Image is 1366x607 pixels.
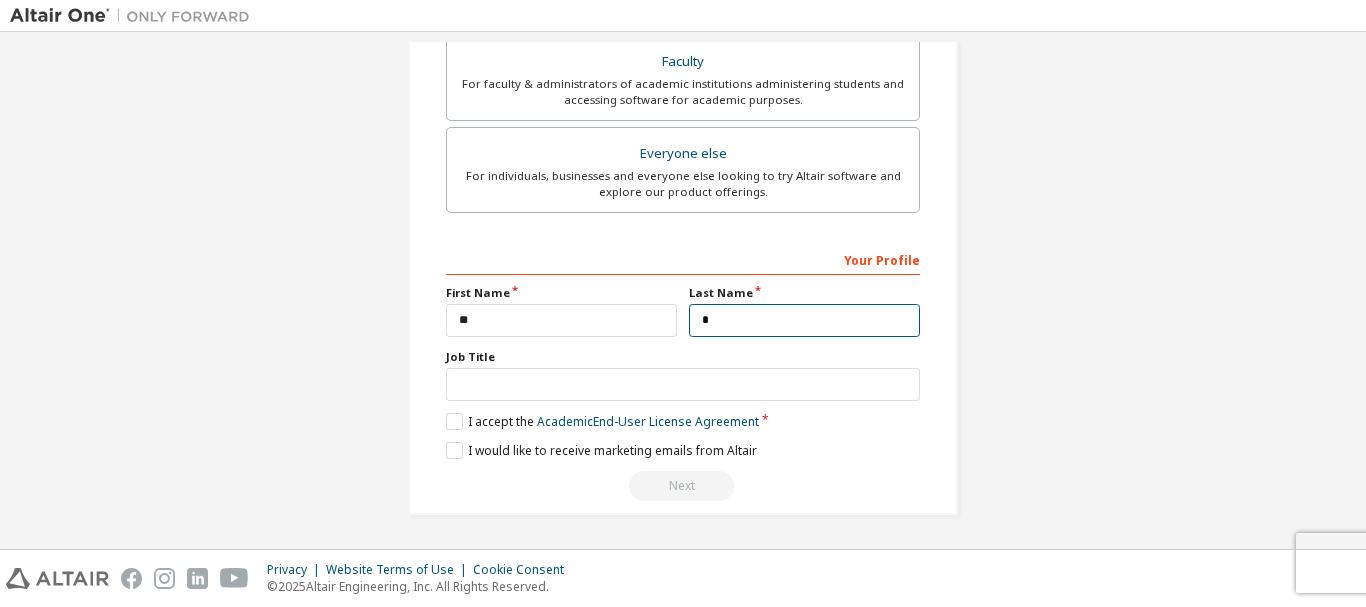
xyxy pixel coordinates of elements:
div: Website Terms of Use [326,562,473,578]
div: Read and acccept EULA to continue [446,471,920,501]
label: I would like to receive marketing emails from Altair [446,442,757,459]
label: Last Name [689,285,920,301]
label: Job Title [446,349,920,365]
div: For individuals, businesses and everyone else looking to try Altair software and explore our prod... [459,168,907,200]
img: linkedin.svg [187,568,208,589]
img: youtube.svg [220,568,249,589]
p: © 2025 Altair Engineering, Inc. All Rights Reserved. [267,578,576,595]
img: instagram.svg [154,568,175,589]
img: facebook.svg [121,568,142,589]
div: Privacy [267,562,326,578]
div: Your Profile [446,243,920,275]
label: First Name [446,285,677,301]
div: For faculty & administrators of academic institutions administering students and accessing softwa... [459,76,907,108]
div: Cookie Consent [473,562,576,578]
img: Altair One [10,6,260,26]
div: Faculty [459,48,907,76]
label: I accept the [446,413,759,430]
img: altair_logo.svg [6,568,109,589]
div: Everyone else [459,140,907,168]
a: Academic End-User License Agreement [537,413,759,430]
